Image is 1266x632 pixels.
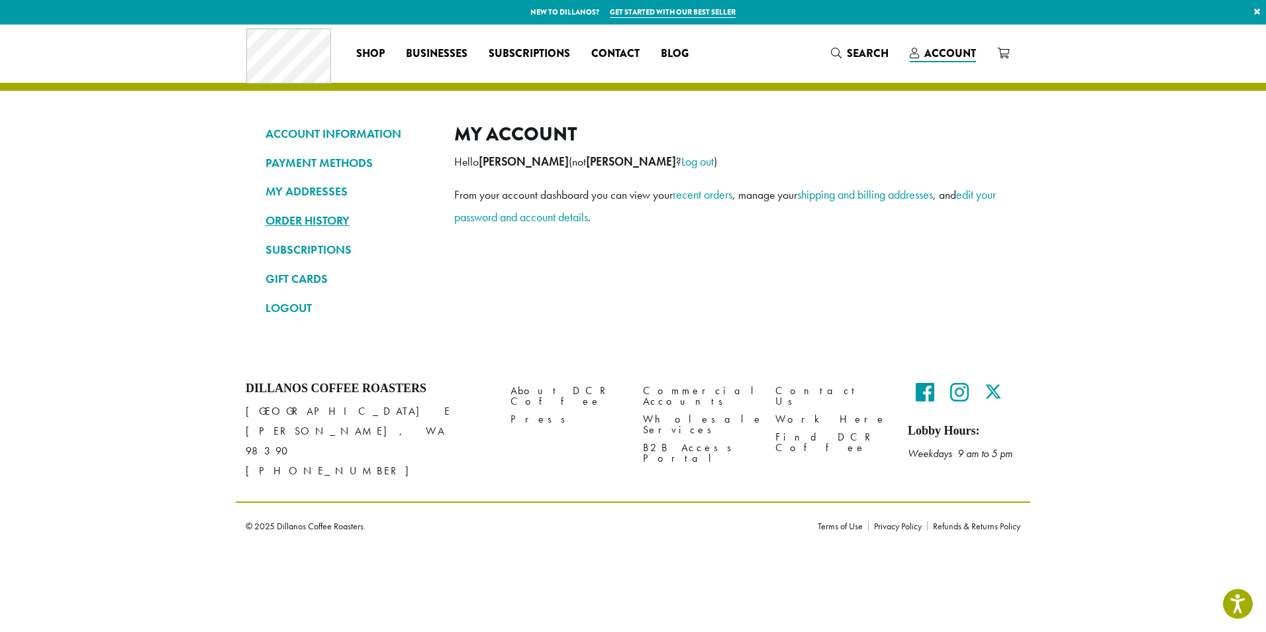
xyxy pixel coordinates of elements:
em: Weekdays 9 am to 5 pm [908,447,1012,460]
span: Shop [356,46,385,62]
a: Refunds & Returns Policy [927,521,1020,531]
span: Blog [661,46,689,62]
a: Find DCR Coffee [775,429,888,457]
a: Search [820,42,899,64]
span: Businesses [406,46,467,62]
a: Commercial Accounts [643,382,755,410]
a: ORDER HISTORY [266,209,434,232]
a: Shop [346,43,395,64]
p: Hello (not ? ) [454,150,1000,173]
a: ACCOUNT INFORMATION [266,123,434,145]
a: Log out [681,154,714,169]
a: Work Here [775,411,888,429]
span: Subscriptions [489,46,570,62]
span: Account [924,46,976,61]
h2: My account [454,123,1000,146]
nav: Account pages [266,123,434,330]
a: GIFT CARDS [266,268,434,290]
a: Wholesale Services [643,411,755,439]
a: LOGOUT [266,297,434,319]
a: Press [511,411,623,429]
a: PAYMENT METHODS [266,152,434,174]
p: [GEOGRAPHIC_DATA] E [PERSON_NAME], WA 98390 [PHONE_NUMBER] [246,401,491,481]
span: Search [847,46,889,61]
a: Terms of Use [818,521,868,531]
a: Contact Us [775,382,888,410]
a: Privacy Policy [868,521,927,531]
a: B2B Access Portal [643,439,755,468]
a: recent orders [673,187,732,202]
a: MY ADDRESSES [266,180,434,203]
a: Get started with our best seller [610,7,736,18]
h4: Dillanos Coffee Roasters [246,382,491,396]
strong: [PERSON_NAME] [586,154,676,169]
a: About DCR Coffee [511,382,623,410]
h5: Lobby Hours: [908,424,1020,439]
strong: [PERSON_NAME] [479,154,569,169]
a: shipping and billing addresses [797,187,933,202]
p: From your account dashboard you can view your , manage your , and . [454,184,1000,229]
a: SUBSCRIPTIONS [266,238,434,261]
p: © 2025 Dillanos Coffee Roasters. [246,521,798,531]
span: Contact [591,46,640,62]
